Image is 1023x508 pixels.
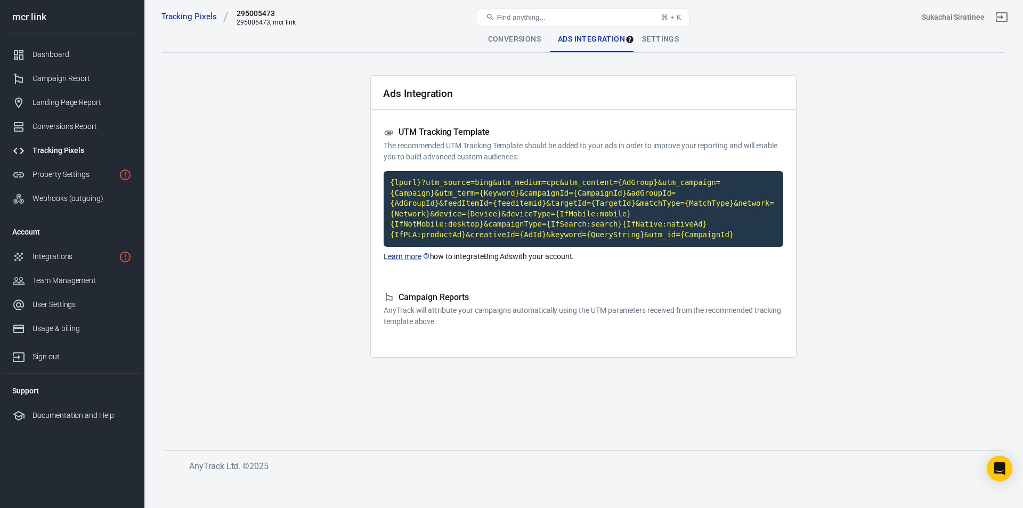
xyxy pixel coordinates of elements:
[384,251,430,262] a: Learn more
[237,19,295,26] div: 295005473, mcr link
[384,251,783,262] p: how to integrate Bing Ads with your account.
[634,27,687,52] div: Settings
[383,88,453,99] h2: Ads Integration
[549,27,634,52] div: Ads Integration
[4,187,140,211] a: Webhooks (outgoing)
[4,115,140,139] a: Conversions Report
[33,323,132,334] div: Usage & billing
[384,127,783,138] h5: UTM Tracking Template
[4,67,140,91] a: Campaign Report
[4,139,140,163] a: Tracking Pixels
[4,12,140,22] div: mcr link
[33,97,132,108] div: Landing Page Report
[4,91,140,115] a: Landing Page Report
[987,456,1012,481] div: Open Intercom Messenger
[33,73,132,84] div: Campaign Report
[497,13,545,21] span: Find anything...
[480,27,549,52] div: Conversions
[33,251,115,262] div: Integrations
[237,8,295,19] div: 295005473
[4,163,140,187] a: Property Settings
[477,8,690,26] button: Find anything...⌘ + K
[661,13,681,21] div: ⌘ + K
[625,35,635,44] div: Tooltip anchor
[33,410,132,421] div: Documentation and Help
[4,245,140,269] a: Integrations
[189,459,988,473] h6: AnyTrack Ltd. © 2025
[384,140,783,163] p: The recommended UTM Tracking Template should be added to your ads in order to improve your report...
[989,4,1014,30] a: Sign out
[4,341,140,369] a: Sign out
[33,299,132,310] div: User Settings
[33,121,132,132] div: Conversions Report
[33,351,132,362] div: Sign out
[384,171,783,247] code: Click to copy
[4,219,140,245] li: Account
[4,317,140,341] a: Usage & billing
[384,305,783,327] p: AnyTrack will attribute your campaigns automatically using the UTM parameters received from the r...
[119,251,132,263] svg: 1 networks not verified yet
[384,292,783,303] h5: Campaign Reports
[119,168,132,181] svg: Property is not installed yet
[33,145,132,156] div: Tracking Pixels
[4,269,140,293] a: Team Management
[33,169,115,180] div: Property Settings
[33,193,132,204] div: Webhooks (outgoing)
[161,11,229,22] a: Tracking Pixels
[33,49,132,60] div: Dashboard
[922,12,985,23] div: Account id: Ntl6tuAK
[4,293,140,317] a: User Settings
[33,275,132,286] div: Team Management
[4,43,140,67] a: Dashboard
[4,378,140,404] li: Support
